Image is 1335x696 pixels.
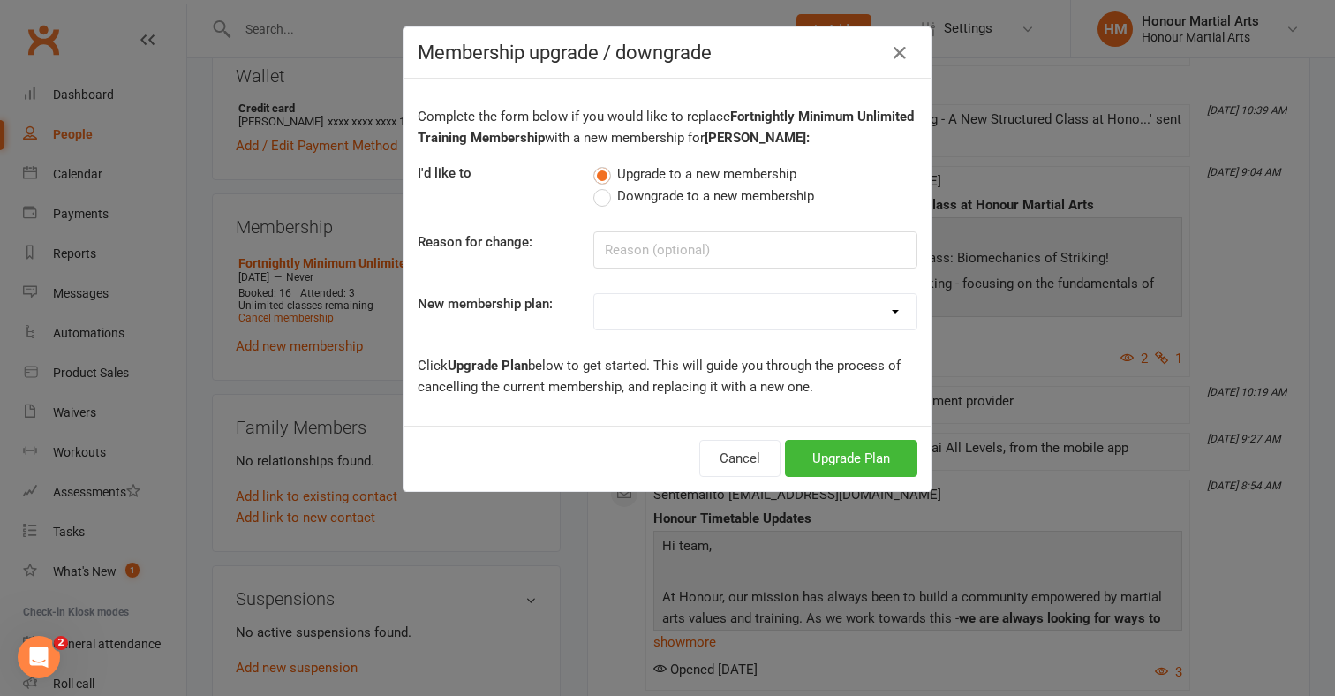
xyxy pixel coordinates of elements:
[699,440,781,477] button: Cancel
[593,231,917,269] input: Reason (optional)
[418,163,471,184] label: I'd like to
[418,355,917,397] p: Click below to get started. This will guide you through the process of cancelling the current mem...
[617,163,796,182] span: Upgrade to a new membership
[886,39,914,67] button: Close
[705,130,810,146] b: [PERSON_NAME]:
[418,231,532,253] label: Reason for change:
[418,106,917,148] p: Complete the form below if you would like to replace with a new membership for
[54,636,68,650] span: 2
[418,42,917,64] h4: Membership upgrade / downgrade
[448,358,528,374] b: Upgrade Plan
[785,440,917,477] button: Upgrade Plan
[418,293,553,314] label: New membership plan:
[18,636,60,678] iframe: Intercom live chat
[617,185,814,204] span: Downgrade to a new membership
